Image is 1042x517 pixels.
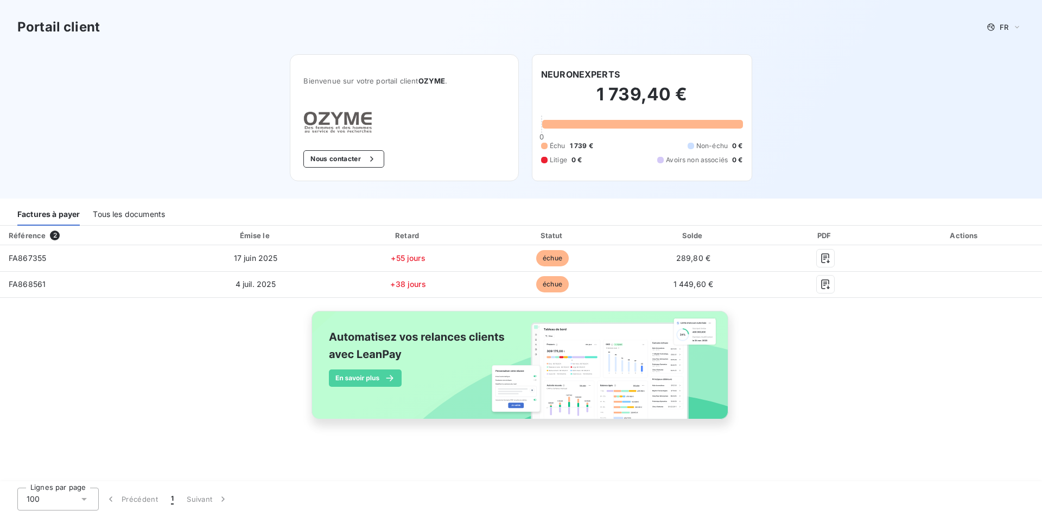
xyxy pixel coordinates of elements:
[338,230,479,241] div: Retard
[550,141,566,151] span: Échu
[9,231,46,240] div: Référence
[303,111,373,133] img: Company logo
[732,141,742,151] span: 0 €
[164,488,180,510] button: 1
[674,279,714,289] span: 1 449,60 €
[732,155,742,165] span: 0 €
[303,76,505,85] span: Bienvenue sur votre portail client .
[303,150,384,168] button: Nous contacter
[234,253,278,263] span: 17 juin 2025
[484,230,622,241] div: Statut
[676,253,710,263] span: 289,80 €
[571,155,582,165] span: 0 €
[390,279,425,289] span: +38 jours
[302,304,740,438] img: banner
[171,494,174,505] span: 1
[1000,23,1008,31] span: FR
[890,230,1040,241] div: Actions
[236,279,276,289] span: 4 juil. 2025
[696,141,728,151] span: Non-échu
[666,155,728,165] span: Avoirs non associés
[765,230,886,241] div: PDF
[50,231,60,240] span: 2
[93,203,165,226] div: Tous les documents
[180,488,235,510] button: Suivant
[541,84,743,116] h2: 1 739,40 €
[550,155,567,165] span: Litige
[391,253,425,263] span: +55 jours
[9,253,46,263] span: FA867355
[418,76,446,85] span: OZYME
[626,230,760,241] div: Solde
[536,250,569,266] span: échue
[536,276,569,292] span: échue
[539,132,544,141] span: 0
[179,230,333,241] div: Émise le
[99,488,164,510] button: Précédent
[17,203,80,226] div: Factures à payer
[570,141,593,151] span: 1 739 €
[9,279,46,289] span: FA868561
[27,494,40,505] span: 100
[17,17,100,37] h3: Portail client
[541,68,620,81] h6: NEURONEXPERTS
